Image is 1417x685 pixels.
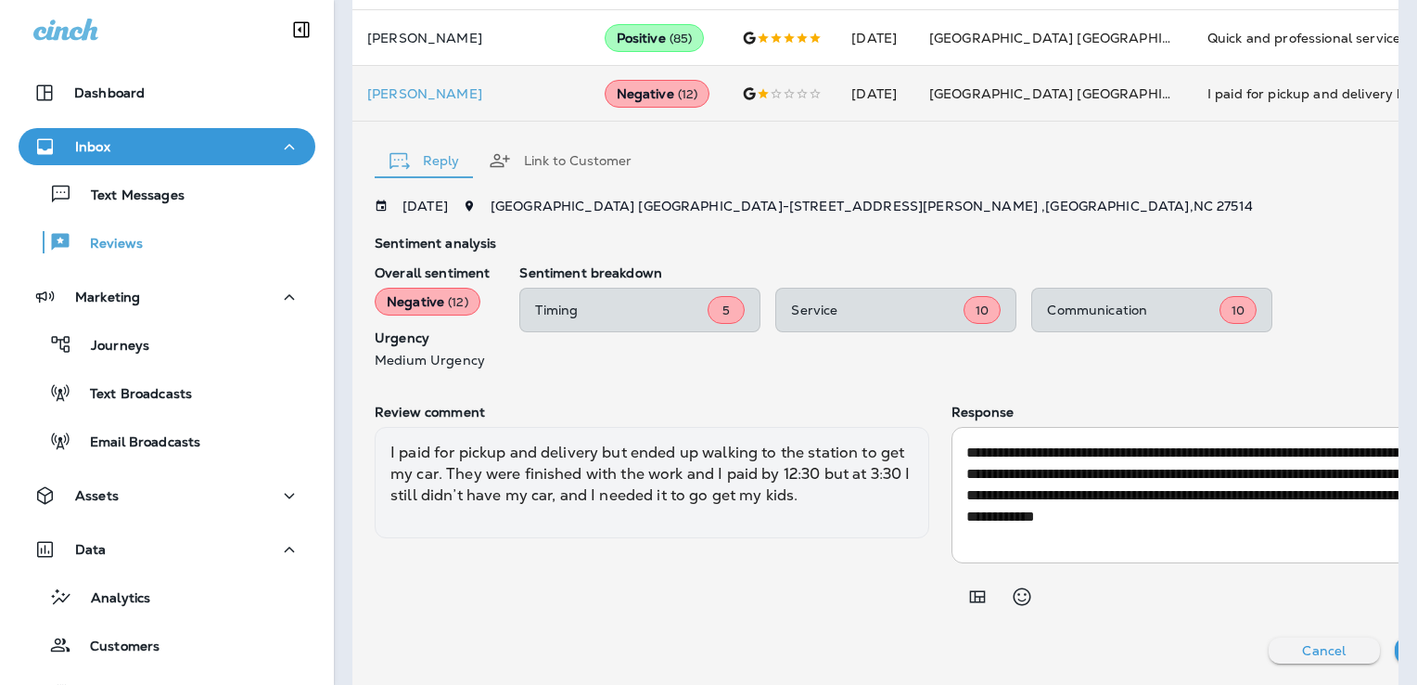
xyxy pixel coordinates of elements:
p: Medium Urgency [375,353,490,368]
button: Select an emoji [1003,578,1040,615]
p: Journeys [72,338,149,355]
p: Inbox [75,139,110,154]
p: Assets [75,488,119,503]
span: ( 85 ) [670,31,693,46]
button: Text Messages [19,174,315,213]
p: Email Broadcasts [71,434,200,452]
div: Click to view Customer Drawer [367,86,575,101]
button: Journeys [19,325,315,364]
span: 5 [722,303,730,318]
p: Timing [535,303,708,317]
button: Email Broadcasts [19,421,315,460]
p: [DATE] [402,199,448,213]
p: Marketing [75,290,140,304]
p: Reviews [71,236,143,253]
p: Dashboard [74,85,145,100]
button: Link to Customer [474,127,646,194]
button: Add in a premade template [959,578,996,615]
div: I paid for pickup and delivery but ended up walking to the station to get my car. They were finis... [375,427,929,538]
p: Urgency [375,330,490,345]
span: 10 [976,303,989,318]
p: Service [791,303,964,317]
button: Assets [19,477,315,514]
button: Reviews [19,223,315,262]
p: Cancel [1302,643,1346,658]
span: 10 [1232,303,1245,318]
p: [PERSON_NAME] [367,86,575,101]
button: Data [19,531,315,568]
button: Inbox [19,128,315,165]
span: [GEOGRAPHIC_DATA] [GEOGRAPHIC_DATA] [929,85,1221,102]
p: Review comment [375,405,929,420]
p: Data [75,542,107,557]
button: Collapse Sidebar [275,11,327,48]
span: ( 12 ) [678,86,698,102]
p: Text Broadcasts [71,386,192,404]
span: [GEOGRAPHIC_DATA] [GEOGRAPHIC_DATA] - [STREET_ADDRESS][PERSON_NAME] , [GEOGRAPHIC_DATA] , NC 27514 [491,198,1253,214]
div: Positive [605,24,705,52]
td: [DATE] [836,66,914,122]
p: Customers [71,639,160,656]
button: Dashboard [19,74,315,111]
button: Reply [375,127,474,194]
p: Overall sentiment [375,265,490,280]
span: ( 12 ) [448,294,468,310]
button: Analytics [19,577,315,616]
td: [DATE] [836,10,914,66]
button: Cancel [1269,638,1380,664]
div: Negative [375,288,480,316]
button: Customers [19,626,315,665]
p: Communication [1047,303,1219,317]
span: [GEOGRAPHIC_DATA] [GEOGRAPHIC_DATA] [929,30,1221,46]
div: Negative [605,80,710,108]
p: [PERSON_NAME] [367,31,575,45]
p: Text Messages [72,187,185,205]
button: Marketing [19,278,315,316]
p: Analytics [72,590,150,608]
button: Text Broadcasts [19,373,315,412]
